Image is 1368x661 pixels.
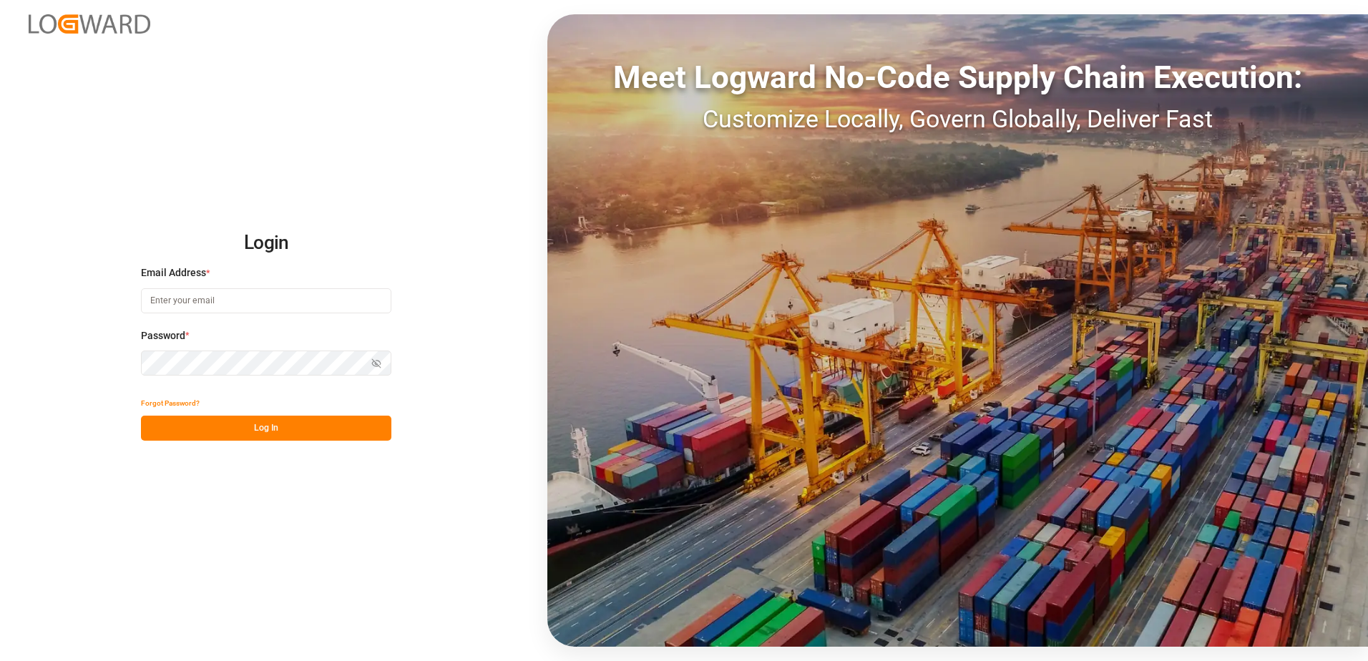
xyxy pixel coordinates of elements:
[141,288,391,313] input: Enter your email
[141,220,391,266] h2: Login
[547,54,1368,101] div: Meet Logward No-Code Supply Chain Execution:
[141,391,200,416] button: Forgot Password?
[29,14,150,34] img: Logward_new_orange.png
[141,265,206,280] span: Email Address
[141,416,391,441] button: Log In
[141,328,185,343] span: Password
[547,101,1368,137] div: Customize Locally, Govern Globally, Deliver Fast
